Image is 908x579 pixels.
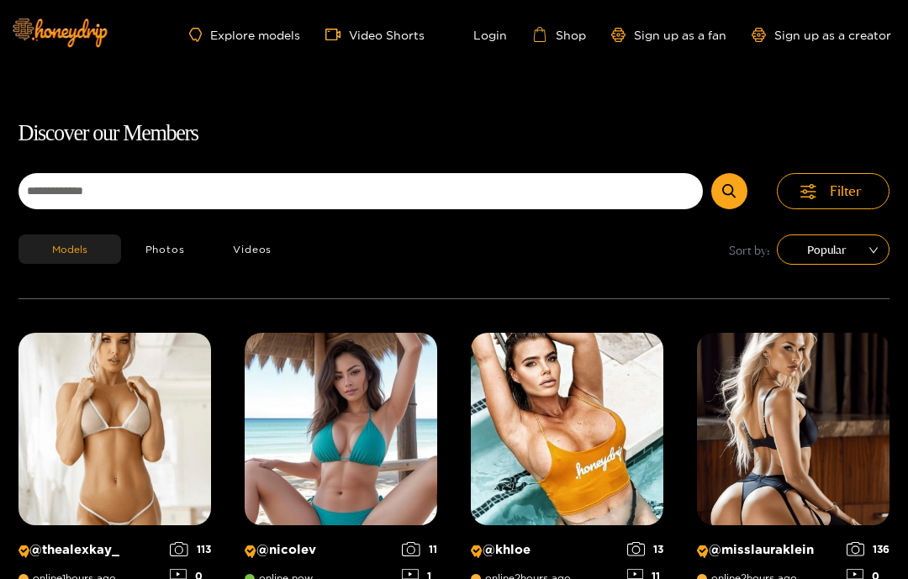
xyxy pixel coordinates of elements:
[611,28,726,42] a: Sign up as a fan
[471,542,619,558] p: @ khloe
[325,27,349,42] span: video-camera
[245,542,394,558] p: @ nicolev
[325,27,425,42] a: Video Shorts
[532,27,586,42] a: Shop
[18,234,121,264] button: Models
[450,27,507,42] a: Login
[777,234,890,265] div: sort
[170,542,211,556] div: 113
[847,542,890,556] div: 136
[627,542,664,556] div: 13
[402,542,437,556] div: 11
[471,333,663,525] img: Creator Profile Image: khloe
[711,173,747,209] button: Submit Search
[18,333,211,525] img: Creator Profile Image: thealexkay_
[18,116,890,151] h1: Discover our Members
[697,333,890,525] img: Creator Profile Image: misslauraklein
[18,542,162,558] p: @ thealexkay_
[789,237,877,262] span: Popular
[245,333,437,525] img: Creator Profile Image: nicolev
[830,182,862,201] span: Filter
[729,240,770,260] span: Sort by:
[209,234,296,264] button: Videos
[777,173,890,209] button: Filter
[189,28,300,42] a: Explore models
[752,28,891,42] a: Sign up as a creator
[121,234,209,264] button: Photos
[697,542,838,558] p: @ misslauraklein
